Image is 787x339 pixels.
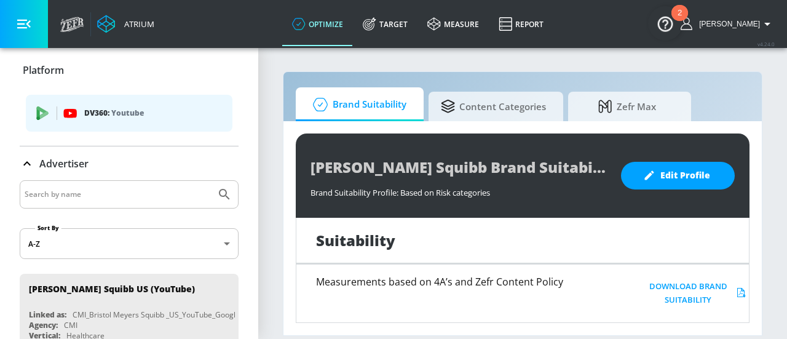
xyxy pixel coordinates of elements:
button: Download Brand Suitability [641,277,749,310]
div: DV360: Youtube [26,95,232,132]
div: CMI_Bristol Meyers Squibb _US_YouTube_GoogleAds [73,309,253,320]
div: A-Z [20,228,239,259]
div: Linked as: [29,309,66,320]
ul: list of platforms [26,90,232,140]
button: [PERSON_NAME] [681,17,775,31]
a: Target [353,2,417,46]
div: Brand Suitability Profile: Based on Risk categories [310,181,609,198]
h6: Measurements based on 4A’s and Zefr Content Policy [316,277,604,287]
span: login as: jying@cmicompas.team [694,20,760,28]
a: Report [489,2,553,46]
span: Brand Suitability [308,90,406,119]
div: Agency: [29,320,58,330]
div: Atrium [119,18,154,30]
p: Platform [23,63,64,77]
div: CMI [64,320,77,330]
a: optimize [282,2,353,46]
p: Advertiser [39,157,89,170]
a: Atrium [97,15,154,33]
span: Content Categories [441,92,546,121]
h1: Suitability [316,230,395,250]
span: Zefr Max [580,92,674,121]
button: Open Resource Center, 2 new notifications [648,6,682,41]
div: [PERSON_NAME] Squibb US (YouTube) [29,283,195,295]
label: Sort By [35,224,61,232]
div: Advertiser [20,146,239,181]
span: Edit Profile [646,168,710,183]
button: Edit Profile [621,162,735,189]
div: Platform [20,53,239,87]
span: v 4.24.0 [757,41,775,47]
a: measure [417,2,489,46]
div: Platform [20,87,239,146]
p: DV360: [84,106,223,120]
div: 2 [678,13,682,29]
input: Search by name [25,186,211,202]
p: Youtube [111,106,144,119]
